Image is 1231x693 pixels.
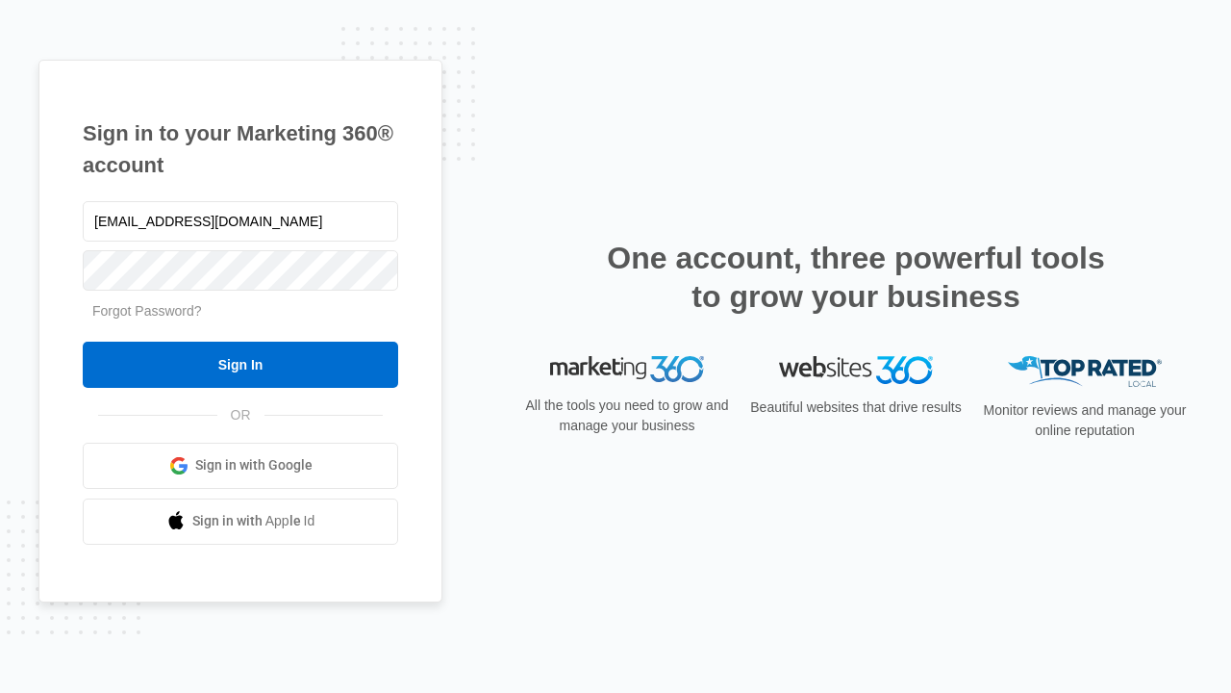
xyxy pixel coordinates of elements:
[977,400,1193,441] p: Monitor reviews and manage your online reputation
[192,511,315,531] span: Sign in with Apple Id
[779,356,933,384] img: Websites 360
[217,405,264,425] span: OR
[519,396,735,436] p: All the tools you need to grow and manage your business
[83,443,398,489] a: Sign in with Google
[83,499,398,545] a: Sign in with Apple Id
[550,356,704,383] img: Marketing 360
[83,342,398,388] input: Sign In
[83,201,398,242] input: Email
[92,303,202,319] a: Forgot Password?
[601,239,1111,316] h2: One account, three powerful tools to grow your business
[1008,356,1162,388] img: Top Rated Local
[748,398,964,418] p: Beautiful websites that drive results
[195,455,313,475] span: Sign in with Google
[83,117,398,181] h1: Sign in to your Marketing 360® account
